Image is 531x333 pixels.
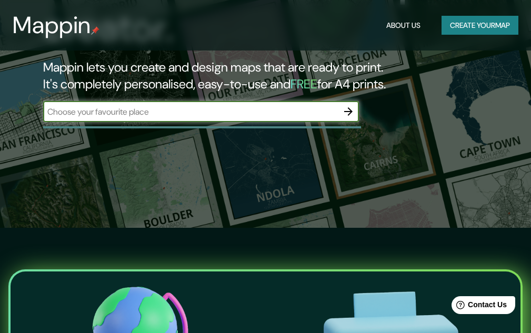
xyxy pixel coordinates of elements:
[91,26,99,35] img: mappin-pin
[43,106,338,118] input: Choose your favourite place
[13,12,91,39] h3: Mappin
[382,16,425,35] button: About Us
[290,76,317,92] h5: FREE
[43,59,468,93] h2: Mappin lets you create and design maps that are ready to print. It's completely personalised, eas...
[442,16,518,35] button: Create yourmap
[437,292,519,321] iframe: Help widget launcher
